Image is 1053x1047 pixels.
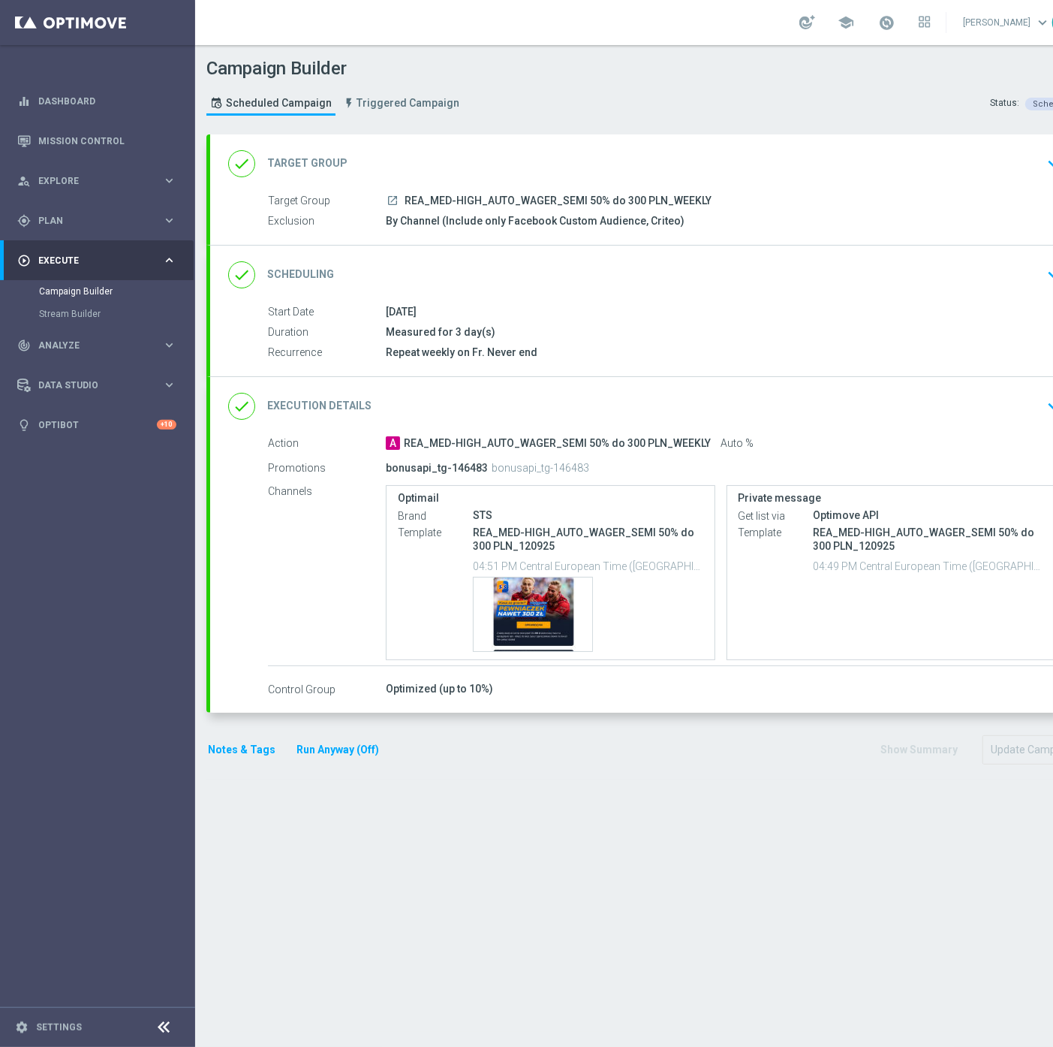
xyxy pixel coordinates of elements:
i: done [228,393,255,420]
div: Status: [990,97,1019,110]
span: Auto % [721,437,754,451]
a: Scheduled Campaign [206,91,335,116]
label: Action [268,437,386,451]
a: Campaign Builder [39,285,156,297]
div: Explore [17,174,162,188]
i: person_search [17,174,31,188]
i: done [228,150,255,177]
label: Channels [268,485,386,499]
button: equalizer Dashboard [17,95,177,107]
span: Explore [38,177,162,186]
label: Template [398,526,473,539]
label: Start Date [268,306,386,319]
span: Scheduled Campaign [226,97,332,110]
a: Triggered Campaign [339,91,463,116]
div: +10 [157,420,176,430]
i: play_circle_outline [17,254,31,267]
span: Execute [38,256,162,265]
div: Optibot [17,405,176,445]
h2: Scheduling [267,267,334,282]
label: Target Group [268,195,386,208]
i: keyboard_arrow_right [162,173,176,188]
button: play_circle_outline Execute keyboard_arrow_right [17,255,177,267]
button: person_search Explore keyboard_arrow_right [17,175,177,187]
a: Mission Control [38,121,176,161]
p: 04:51 PM Central European Time ([GEOGRAPHIC_DATA]) (UTC +02:00) [473,558,703,573]
label: Optimail [398,492,703,505]
label: Private message [739,492,1044,505]
button: gps_fixed Plan keyboard_arrow_right [17,215,177,227]
h2: Target Group [267,156,347,170]
h2: Execution Details [267,399,372,413]
span: A [386,436,400,450]
p: REA_MED-HIGH_AUTO_WAGER_SEMI 50% do 300 PLN_120925 [814,526,1044,553]
div: Plan [17,214,162,228]
span: REA_MED-HIGH_AUTO_WAGER_SEMI 50% do 300 PLN_WEEKLY [404,437,711,451]
i: lightbulb [17,418,31,432]
span: Plan [38,216,162,225]
div: Execute [17,254,162,267]
span: keyboard_arrow_down [1034,14,1051,31]
i: keyboard_arrow_right [162,253,176,267]
a: Settings [36,1023,82,1032]
div: Optimove API [814,508,1044,523]
label: Get list via [739,509,814,523]
i: keyboard_arrow_right [162,338,176,352]
span: REA_MED-HIGH_AUTO_WAGER_SEMI 50% do 300 PLN_WEEKLY [405,195,712,208]
span: Analyze [38,341,162,350]
div: Data Studio [17,379,162,392]
div: Dashboard [17,81,176,121]
label: Exclusion [268,215,386,228]
i: equalizer [17,95,31,108]
div: Analyze [17,339,162,352]
label: Control Group [268,683,386,696]
i: done [228,261,255,288]
i: track_changes [17,339,31,352]
p: bonusapi_tg-146483 [386,461,488,475]
button: Data Studio keyboard_arrow_right [17,379,177,391]
p: 04:49 PM Central European Time ([GEOGRAPHIC_DATA]) (UTC +02:00) [814,558,1044,573]
a: Stream Builder [39,308,156,320]
span: school [838,14,854,31]
label: Brand [398,509,473,523]
label: Template [739,526,814,539]
button: Notes & Tags [206,741,277,759]
i: keyboard_arrow_right [162,213,176,228]
i: keyboard_arrow_right [162,378,176,392]
a: Optibot [38,405,157,445]
div: Mission Control [17,121,176,161]
span: Triggered Campaign [357,97,459,110]
i: launch [387,195,399,207]
button: lightbulb Optibot +10 [17,419,177,431]
i: gps_fixed [17,214,31,228]
p: bonusapi_tg-146483 [492,461,589,475]
p: REA_MED-HIGH_AUTO_WAGER_SEMI 50% do 300 PLN_120925 [473,526,703,553]
label: Duration [268,326,386,339]
h1: Campaign Builder [206,58,467,80]
i: settings [15,1021,29,1034]
button: Mission Control [17,135,177,147]
div: Stream Builder [39,303,194,325]
label: Recurrence [268,346,386,360]
button: track_changes Analyze keyboard_arrow_right [17,339,177,352]
div: Campaign Builder [39,280,194,303]
span: Data Studio [38,381,162,390]
button: Run Anyway (Off) [295,741,381,759]
a: Dashboard [38,81,176,121]
div: STS [473,508,703,523]
a: [PERSON_NAME]keyboard_arrow_down [961,11,1052,34]
label: Promotions [268,461,386,475]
